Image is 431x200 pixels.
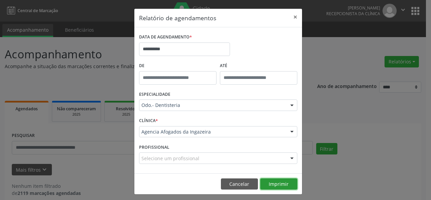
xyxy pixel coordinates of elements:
button: Cancelar [221,178,258,190]
button: Close [289,9,302,25]
span: Selecione um profissional [141,155,199,162]
span: Agencia Afogados da Ingazeira [141,128,284,135]
span: Odo.- Dentisteria [141,102,284,109]
label: CLÍNICA [139,116,158,126]
label: ATÉ [220,61,297,71]
label: De [139,61,217,71]
h5: Relatório de agendamentos [139,13,216,22]
label: DATA DE AGENDAMENTO [139,32,192,42]
label: ESPECIALIDADE [139,89,170,100]
button: Imprimir [260,178,297,190]
label: PROFISSIONAL [139,142,169,152]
